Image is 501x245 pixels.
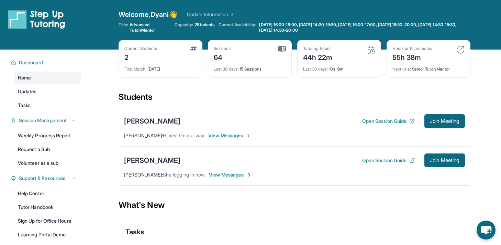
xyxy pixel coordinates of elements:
[259,22,469,33] span: [DATE] 16:00-18:00, [DATE] 14:30-15:30, [DATE] 16:00-17:00, [DATE] 18:30-20:00, [DATE] 14:30-15:3...
[430,158,459,162] span: Join Meeting
[214,51,231,62] div: 64
[124,62,197,72] div: [DATE]
[278,46,286,52] img: card
[303,51,333,62] div: 44h 22m
[303,62,375,72] div: 10h 19m
[219,22,256,33] span: Current Availability:
[209,171,252,178] span: View Messages
[392,66,411,72] span: Next title :
[424,153,465,167] button: Join Meeting
[163,172,205,178] span: She logging in now
[130,22,170,33] span: Advanced Tutor/Mentor
[19,59,43,66] span: Dashboard
[125,227,144,237] span: Tasks
[303,66,328,72] span: Last 30 days :
[119,10,177,19] span: Welcome, Dyani 👋
[8,10,65,29] img: logo
[14,201,81,213] a: Tutor Handbook
[14,215,81,227] a: Sign Up for Office Hours
[187,11,235,18] a: Update Information
[392,62,465,72] div: Senior Tutor/Mentor
[456,46,465,54] img: card
[124,172,163,178] span: [PERSON_NAME] :
[14,228,81,241] a: Learning Portal Demo
[367,46,375,54] img: card
[214,46,231,51] div: Sessions
[163,132,204,138] span: Hi yes! On our way
[303,46,333,51] div: Tutoring hours
[424,114,465,128] button: Join Meeting
[124,51,157,62] div: 2
[214,66,238,72] span: Last 30 days :
[18,88,37,95] span: Updates
[14,157,81,169] a: Volunteer as a sub
[430,119,459,123] span: Join Meeting
[392,51,434,62] div: 55h 38m
[246,172,252,178] img: Chevron-Right
[119,92,470,107] div: Students
[18,74,31,81] span: Home
[214,62,286,72] div: 15 Sessions
[258,22,470,33] a: [DATE] 16:00-18:00, [DATE] 14:30-15:30, [DATE] 16:00-17:00, [DATE] 18:30-20:00, [DATE] 14:30-15:3...
[246,133,251,138] img: Chevron-Right
[124,66,146,72] span: First Match :
[14,143,81,156] a: Request a Sub
[119,22,128,33] span: Title:
[16,59,77,66] button: Dashboard
[194,22,214,28] span: 2 Students
[16,117,77,124] button: Session Management
[14,187,81,200] a: Help Center
[14,72,81,84] a: Home
[124,156,180,165] div: [PERSON_NAME]
[14,85,81,98] a: Updates
[14,99,81,111] a: Tasks
[14,129,81,142] a: Weekly Progress Report
[208,132,251,139] span: View Messages
[362,118,415,125] button: Open Session Guide
[19,117,67,124] span: Session Management
[16,175,77,182] button: Support & Resources
[119,190,470,220] div: What's New
[124,132,163,138] span: [PERSON_NAME] :
[124,116,180,126] div: [PERSON_NAME]
[362,157,415,164] button: Open Session Guide
[477,221,496,239] button: chat-button
[19,175,65,182] span: Support & Resources
[175,22,193,28] span: Capacity:
[228,11,235,18] img: Chevron Right
[18,102,31,109] span: Tasks
[392,46,434,51] div: Hours until promotion
[124,46,157,51] div: Current Students
[190,46,197,51] img: card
